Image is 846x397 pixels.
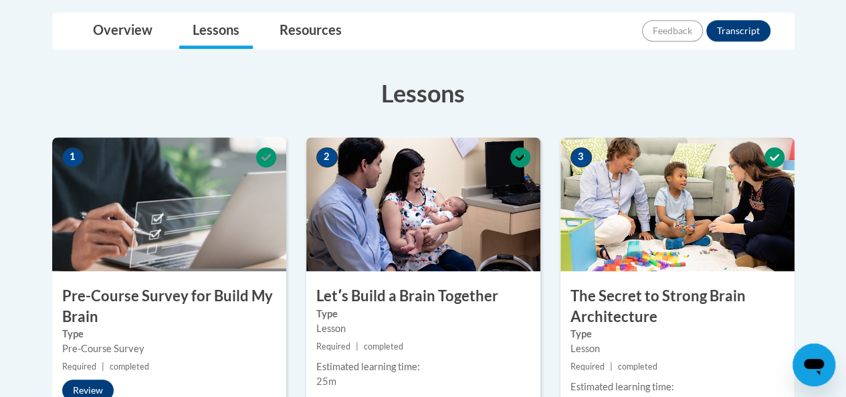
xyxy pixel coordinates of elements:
span: 2 [316,147,338,167]
span: Required [62,362,96,372]
span: Required [316,341,350,351]
span: | [610,362,613,372]
h3: Letʹs Build a Brain Together [306,286,540,307]
label: Type [62,327,276,341]
h3: The Secret to Strong Brain Architecture [560,286,795,327]
a: Overview [80,13,166,49]
span: 1 [62,147,84,167]
div: Estimated learning time: [316,360,530,374]
span: | [356,341,358,351]
img: Course Image [306,137,540,271]
div: Pre-Course Survey [62,341,276,356]
span: Required [570,362,605,372]
img: Course Image [52,137,286,271]
iframe: Button to launch messaging window [792,343,835,386]
h3: Pre-Course Survey for Build My Brain [52,286,286,327]
label: Type [316,307,530,321]
label: Type [570,327,784,341]
a: Resources [266,13,355,49]
span: | [102,362,104,372]
div: Lesson [570,341,784,356]
span: 3 [570,147,592,167]
div: Lesson [316,321,530,336]
img: Course Image [560,137,795,271]
div: Estimated learning time: [570,380,784,394]
span: completed [364,341,403,351]
h3: Lessons [52,76,795,110]
span: 25m [316,376,336,387]
span: completed [618,362,657,372]
span: completed [110,362,149,372]
button: Transcript [706,20,770,42]
a: Lessons [179,13,253,49]
button: Feedback [642,20,703,42]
